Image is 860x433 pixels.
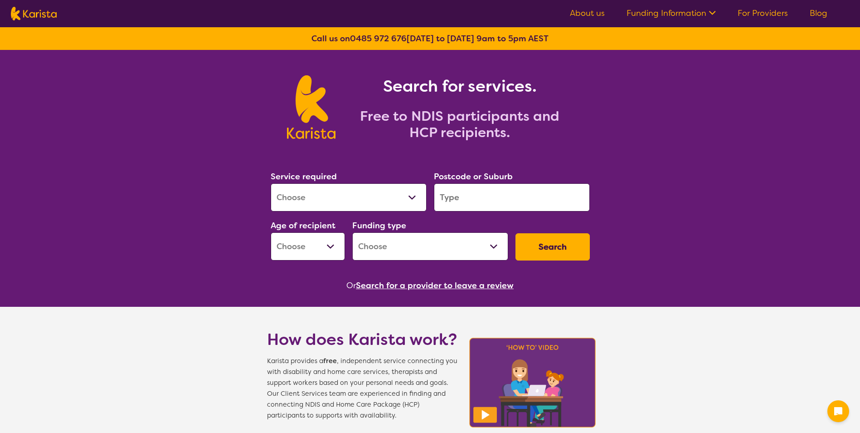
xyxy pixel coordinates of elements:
label: Funding type [352,220,406,231]
a: About us [570,8,605,19]
img: Karista video [466,335,599,430]
label: Postcode or Suburb [434,171,513,182]
label: Service required [271,171,337,182]
h2: Free to NDIS participants and HCP recipients. [346,108,573,141]
a: Funding Information [627,8,716,19]
h1: How does Karista work? [267,329,457,350]
button: Search for a provider to leave a review [356,279,514,292]
button: Search [515,233,590,261]
a: For Providers [738,8,788,19]
input: Type [434,183,590,212]
b: free [323,357,337,365]
span: Or [346,279,356,292]
h1: Search for services. [346,75,573,97]
span: Karista provides a , independent service connecting you with disability and home care services, t... [267,356,457,421]
img: Karista logo [287,75,335,139]
a: 0485 972 676 [350,33,407,44]
img: Karista logo [11,7,57,20]
b: Call us on [DATE] to [DATE] 9am to 5pm AEST [311,33,549,44]
a: Blog [810,8,827,19]
label: Age of recipient [271,220,335,231]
